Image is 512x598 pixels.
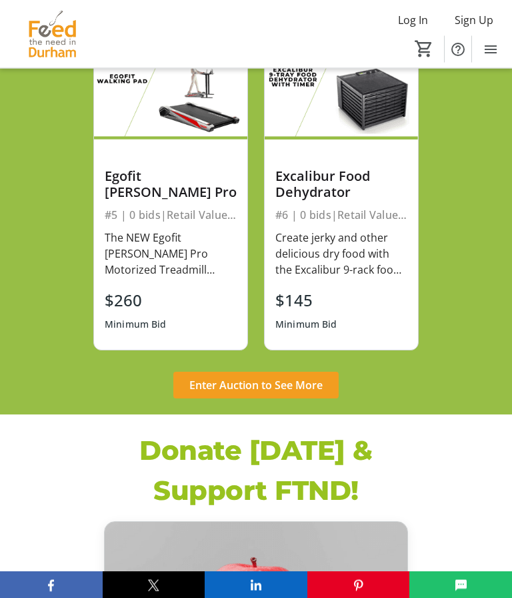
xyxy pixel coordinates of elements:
[455,12,493,28] span: Sign Up
[105,230,237,278] div: The NEW Egofit [PERSON_NAME] Pro Motorized Treadmill comfortably fits under a standing desk. The ...
[205,571,307,598] button: LinkedIn
[444,9,504,31] button: Sign Up
[173,372,339,399] button: Enter Auction to See More
[307,571,410,598] button: Pinterest
[103,571,205,598] button: X
[105,169,237,201] div: Egofit [PERSON_NAME] Pro
[477,36,504,63] button: Menu
[275,169,407,201] div: Excalibur Food Dehydrator
[105,313,167,337] div: Minimum Bid
[445,36,471,63] button: Help
[275,289,337,313] div: $145
[398,12,428,28] span: Log In
[265,54,418,140] img: Excalibur Food Dehydrator
[8,9,97,59] img: Feed the Need in Durham's Logo
[139,434,373,507] strong: Donate [DATE] & Support FTND!
[275,313,337,337] div: Minimum Bid
[105,289,167,313] div: $260
[409,571,512,598] button: SMS
[94,54,247,140] img: Egofit Walker Pro
[275,206,407,225] div: #6 | 0 bids | Retail Value $479.99
[387,9,439,31] button: Log In
[105,206,237,225] div: #5 | 0 bids | Retail Value $862
[275,230,407,278] div: Create jerky and other delicious dry food with the Excalibur 9-rack food dehydrator! This dehydra...
[412,37,436,61] button: Cart
[189,378,323,394] span: Enter Auction to See More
